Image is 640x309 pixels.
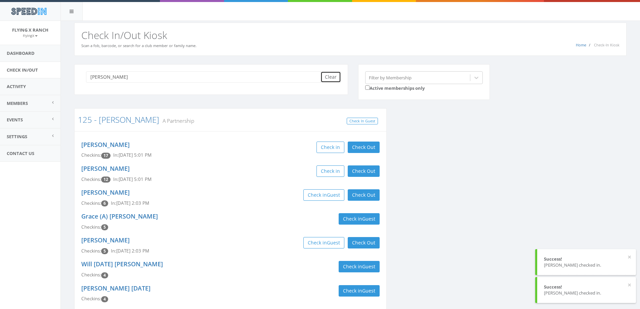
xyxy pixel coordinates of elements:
h2: Check In/Out Kiosk [81,30,620,41]
div: [PERSON_NAME] checked in. [544,290,629,296]
span: Check-In Kiosk [594,42,620,47]
small: Scan a fob, barcode, or search for a club member or family name. [81,43,197,48]
a: [PERSON_NAME] [81,141,130,149]
span: In: [DATE] 5:01 PM [113,152,152,158]
span: Guest [327,239,340,246]
button: × [628,282,631,288]
button: Check Out [348,237,380,248]
button: Check inGuest [303,189,344,201]
span: Checkin count [101,153,111,159]
span: Guest [362,287,375,294]
span: Checkins: [81,152,101,158]
a: 125 - [PERSON_NAME] [78,114,159,125]
span: In: [DATE] 5:01 PM [113,176,152,182]
span: Checkins: [81,248,101,254]
span: Checkins: [81,200,101,206]
button: Check inGuest [339,285,380,297]
div: [PERSON_NAME] checked in. [544,262,629,268]
input: Active memberships only [365,85,370,90]
button: Check Out [348,189,380,201]
span: Guest [327,192,340,198]
span: Members [7,100,28,106]
span: Checkins: [81,224,101,230]
span: Settings [7,133,27,140]
input: Search a name to check in [86,71,326,83]
span: Checkin count [101,272,108,278]
img: speedin_logo.png [8,5,50,17]
small: FlyingX [23,33,38,38]
div: Success! [544,256,629,262]
span: Checkin count [101,296,108,302]
button: Check inGuest [339,213,380,225]
button: Check in [316,165,344,177]
span: In: [DATE] 2:03 PM [111,200,149,206]
button: Clear [321,71,341,83]
small: A Partnership [159,117,194,124]
span: Guest [362,216,375,222]
button: Check in [316,142,344,153]
span: In: [DATE] 2:03 PM [111,248,149,254]
span: Checkin count [101,248,108,254]
a: FlyingX [23,32,38,38]
span: Flying X Ranch [12,27,48,33]
button: Check Out [348,165,380,177]
div: Filter by Membership [369,74,412,81]
span: Checkin count [101,177,111,183]
a: [PERSON_NAME] [81,164,130,172]
div: Success! [544,284,629,290]
span: Events [7,117,23,123]
a: Will [DATE] [PERSON_NAME] [81,260,163,268]
a: [PERSON_NAME] [DATE] [81,284,151,292]
span: Checkin count [101,200,108,206]
button: × [628,254,631,261]
a: Grace (A) [PERSON_NAME] [81,212,158,220]
button: Check inGuest [303,237,344,248]
a: Check In Guest [347,118,378,125]
a: [PERSON_NAME] [81,236,130,244]
span: Checkins: [81,272,101,278]
span: Guest [362,263,375,270]
button: Check inGuest [339,261,380,272]
label: Active memberships only [365,84,425,91]
span: Contact Us [7,150,34,156]
span: Checkins: [81,296,101,302]
span: Checkin count [101,224,108,230]
a: Home [576,42,586,47]
a: [PERSON_NAME] [81,188,130,196]
button: Check Out [348,142,380,153]
span: Checkins: [81,176,101,182]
